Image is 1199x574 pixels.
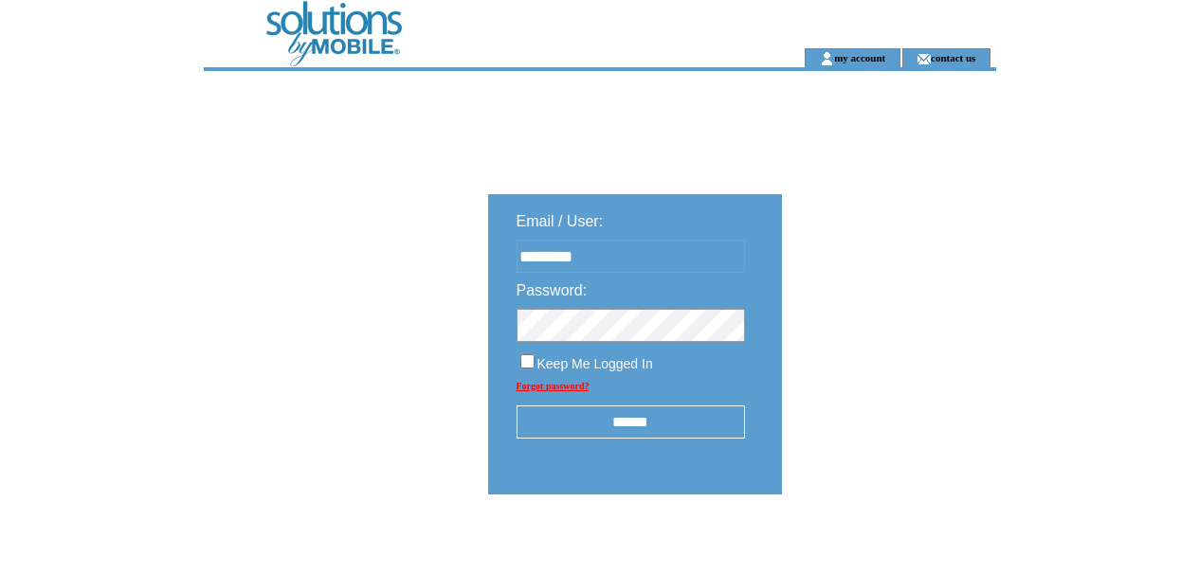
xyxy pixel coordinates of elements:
a: contact us [928,51,978,63]
a: my account [831,51,886,63]
span: Password: [517,282,588,298]
a: Forgot password? [517,381,593,391]
img: contact_us_icon.gif;jsessionid=FDCFEBEB3844484E8605C47A25D0B3EF [914,51,928,66]
span: Keep Me Logged In [537,356,653,371]
span: Email / User: [517,213,604,229]
img: account_icon.gif;jsessionid=FDCFEBEB3844484E8605C47A25D0B3EF [817,51,831,66]
img: transparent.png;jsessionid=FDCFEBEB3844484E8605C47A25D0B3EF [837,542,932,565]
